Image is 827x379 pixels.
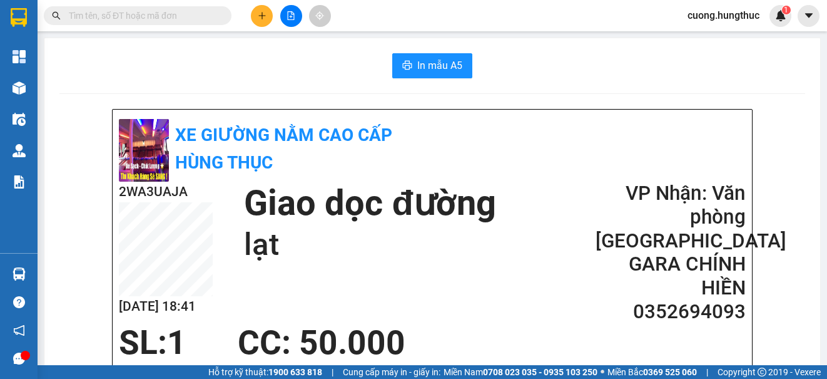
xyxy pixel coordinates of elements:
strong: 0369 525 060 [643,367,697,377]
b: XE GIƯỜNG NẰM CAO CẤP HÙNG THỤC [175,125,392,173]
span: notification [13,324,25,336]
div: CC : 50.000 [230,324,413,361]
span: search [52,11,61,20]
h2: [DATE] 18:41 [119,296,213,317]
h1: Giao dọc đường [244,182,495,225]
span: plus [258,11,266,20]
span: question-circle [13,296,25,308]
span: copyright [758,368,766,376]
button: file-add [280,5,302,27]
img: logo.jpg [119,119,169,182]
span: Cung cấp máy in - giấy in: [343,365,440,379]
span: file-add [287,11,295,20]
h2: 2WA3UAJA [119,182,213,202]
img: icon-new-feature [775,10,786,21]
span: Miền Nam [444,365,597,379]
input: Tìm tên, số ĐT hoặc mã đơn [69,9,216,23]
sup: 1 [782,6,791,14]
strong: 1900 633 818 [268,367,322,377]
img: warehouse-icon [13,81,26,95]
img: solution-icon [13,175,26,189]
h2: VP Nhận: Văn phòng [GEOGRAPHIC_DATA] [596,182,746,252]
img: logo-vxr [11,8,27,27]
span: caret-down [803,10,814,21]
span: 1 [784,6,788,14]
h1: lạt [244,225,495,265]
img: warehouse-icon [13,267,26,281]
span: SL: [119,323,167,362]
h2: 0352694093 [596,300,746,324]
img: warehouse-icon [13,113,26,126]
span: | [706,365,708,379]
span: | [332,365,333,379]
span: aim [315,11,324,20]
span: cuong.hungthuc [677,8,769,23]
button: caret-down [798,5,819,27]
button: printerIn mẫu A5 [392,53,472,78]
span: In mẫu A5 [417,58,462,73]
span: Hỗ trợ kỹ thuật: [208,365,322,379]
button: plus [251,5,273,27]
span: 1 [167,323,186,362]
img: dashboard-icon [13,50,26,63]
button: aim [309,5,331,27]
span: message [13,353,25,365]
strong: 0708 023 035 - 0935 103 250 [483,367,597,377]
img: warehouse-icon [13,144,26,157]
h2: GARA CHÍNH HIỀN [596,252,746,300]
span: Miền Bắc [607,365,697,379]
span: ⚪️ [601,370,604,375]
span: printer [402,60,412,72]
